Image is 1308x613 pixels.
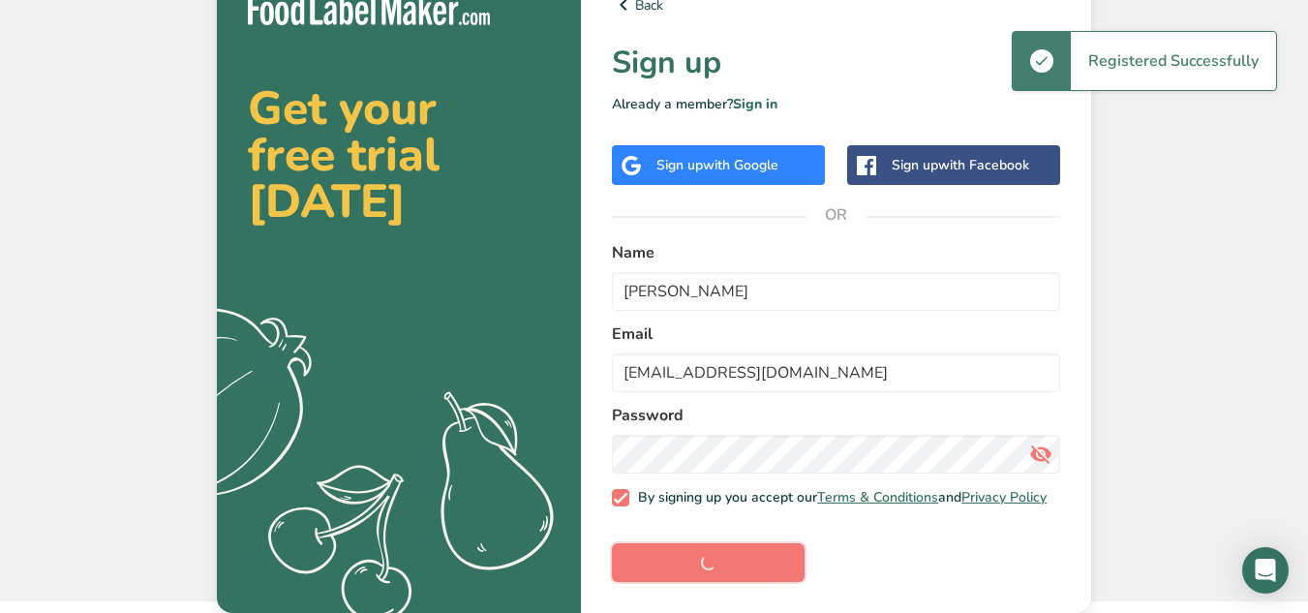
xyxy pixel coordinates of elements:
[892,155,1029,175] div: Sign up
[961,488,1047,506] a: Privacy Policy
[807,186,866,244] span: OR
[817,488,938,506] a: Terms & Conditions
[1071,32,1276,90] div: Registered Successfully
[938,156,1029,174] span: with Facebook
[612,322,1060,346] label: Email
[612,40,1060,86] h1: Sign up
[612,241,1060,264] label: Name
[656,155,778,175] div: Sign up
[612,404,1060,427] label: Password
[733,95,777,113] a: Sign in
[612,272,1060,311] input: John Doe
[1242,547,1289,594] div: Open Intercom Messenger
[612,353,1060,392] input: email@example.com
[248,85,550,225] h2: Get your free trial [DATE]
[703,156,778,174] span: with Google
[629,489,1048,506] span: By signing up you accept our and
[612,94,1060,114] p: Already a member?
